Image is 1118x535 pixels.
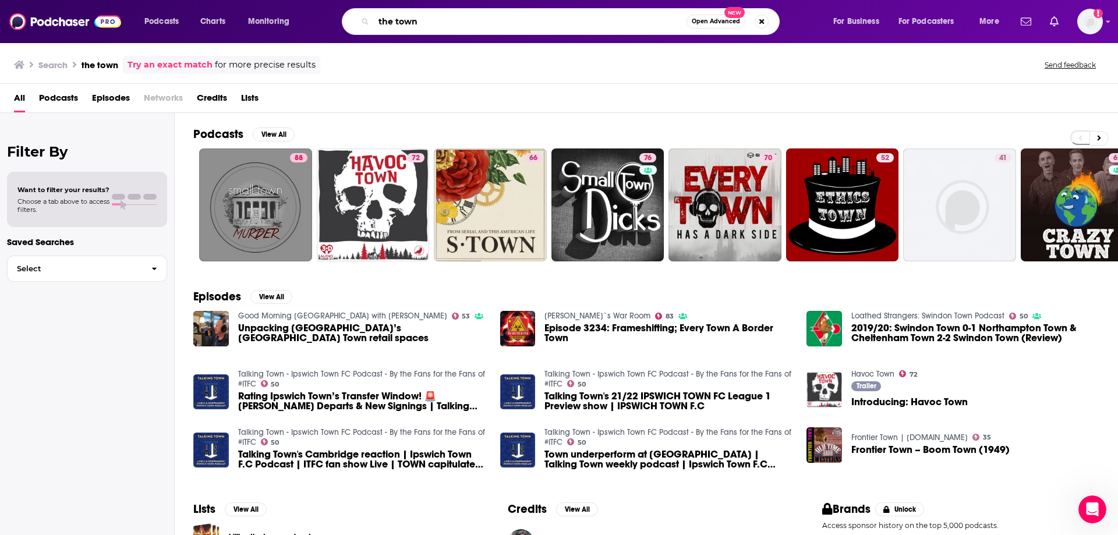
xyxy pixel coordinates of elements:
img: Podchaser - Follow, Share and Rate Podcasts [9,10,121,33]
img: Town underperform at Bolton | Talking Town weekly podcast | Ipswich Town F.C Podcast [500,433,536,468]
span: Podcasts [39,88,78,112]
h3: the town [82,59,118,70]
a: Town underperform at Bolton | Talking Town weekly podcast | Ipswich Town F.C Podcast [544,449,792,469]
span: Rating Ipswich Town’s Transfer Window! 🚨 [PERSON_NAME] Departs & New Signings | Talking Town [238,391,486,411]
span: 35 [983,435,991,440]
a: Try an exact match [128,58,213,72]
button: View All [556,502,598,516]
a: 35 [972,434,991,441]
span: 72 [910,372,917,377]
span: 41 [999,153,1007,164]
p: Access sponsor history on the top 5,000 podcasts. [822,521,1099,530]
span: 83 [666,314,674,319]
a: 76 [551,148,664,261]
h2: Podcasts [193,127,243,141]
a: 88 [199,148,312,261]
h2: Brands [822,502,871,516]
img: Talking Town's 21/22 IPSWICH TOWN FC League 1 Preview show | IPSWICH TOWN F.C [500,374,536,410]
a: Unpacking Cape Town’s China Town retail spaces [238,323,486,343]
span: New [724,7,745,18]
span: Want to filter your results? [17,186,109,194]
a: Charts [193,12,232,31]
span: Choose a tab above to access filters. [17,197,109,214]
a: Havoc Town [851,369,894,379]
span: 52 [881,153,889,164]
div: Search podcasts, credits, & more... [353,8,791,35]
span: For Podcasters [898,13,954,30]
a: 41 [995,153,1011,162]
h2: Episodes [193,289,241,304]
a: Episodes [92,88,130,112]
span: Lists [241,88,259,112]
button: Open AdvancedNew [687,15,745,29]
span: Charts [200,13,225,30]
a: Frontier Town | OTRWesterns.com [851,433,968,442]
img: 2019/20: Swindon Town 0-1 Northampton Town & Cheltenham Town 2-2 Swindon Town (Review) [806,311,842,346]
a: CreditsView All [508,502,598,516]
span: Frontier Town – Boom Town (1949) [851,445,1010,455]
a: 50 [261,380,279,387]
a: 53 [452,313,470,320]
button: open menu [240,12,305,31]
a: 76 [639,153,656,162]
a: 41 [903,148,1016,261]
input: Search podcasts, credits, & more... [374,12,687,31]
button: open menu [891,12,971,31]
a: 88 [290,153,307,162]
span: 70 [764,153,772,164]
span: Logged in as jaymandel [1077,9,1103,34]
a: 50 [1009,313,1028,320]
img: Talking Town's Cambridge reaction | Ipswich Town F.C Podcast | ITFC fan show Live | TOWN capitula... [193,433,229,468]
h2: Filter By [7,143,167,160]
a: 50 [567,380,586,387]
a: EpisodesView All [193,289,292,304]
a: 66 [434,148,547,261]
span: 50 [578,440,586,445]
span: for more precise results [215,58,316,72]
a: Credits [197,88,227,112]
span: 76 [644,153,652,164]
a: 50 [567,438,586,445]
a: Episode 3234: Frameshifting; Every Town A Border Town [544,323,792,343]
a: Episode 3234: Frameshifting; Every Town A Border Town [500,311,536,346]
span: Networks [144,88,183,112]
a: Talking Town - Ipswich Town FC Podcast - By the Fans for the Fans of #ITFC [238,369,485,389]
a: 52 [786,148,899,261]
span: 53 [462,314,470,319]
button: Select [7,256,167,282]
img: Unpacking Cape Town’s China Town retail spaces [193,311,229,346]
a: Frontier Town – Boom Town (1949) [806,427,842,463]
a: 70 [759,153,777,162]
button: View All [225,502,267,516]
a: 2019/20: Swindon Town 0-1 Northampton Town & Cheltenham Town 2-2 Swindon Town (Review) [851,323,1099,343]
span: Podcasts [144,13,179,30]
a: Good Morning Cape Town with Lester Kiewit [238,311,447,321]
a: 72 [407,153,424,162]
span: Talking Town's Cambridge reaction | Ipswich Town F.C Podcast | ITFC fan show Live | TOWN capitula... [238,449,486,469]
span: Monitoring [248,13,289,30]
img: Rating Ipswich Town’s Transfer Window! 🚨 Chaplin Departs & New Signings | Talking Town [193,374,229,410]
a: Introducing: Havoc Town [851,397,968,407]
span: Talking Town's 21/22 IPSWICH TOWN FC League 1 Preview show | IPSWICH TOWN F.C [544,391,792,411]
h3: Search [38,59,68,70]
a: 83 [655,313,674,320]
button: Show profile menu [1077,9,1103,34]
span: Open Advanced [692,19,740,24]
h2: Credits [508,502,547,516]
span: 50 [271,382,279,387]
button: Unlock [875,502,925,516]
img: User Profile [1077,9,1103,34]
a: PodcastsView All [193,127,295,141]
span: 50 [1020,314,1028,319]
span: 66 [529,153,537,164]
